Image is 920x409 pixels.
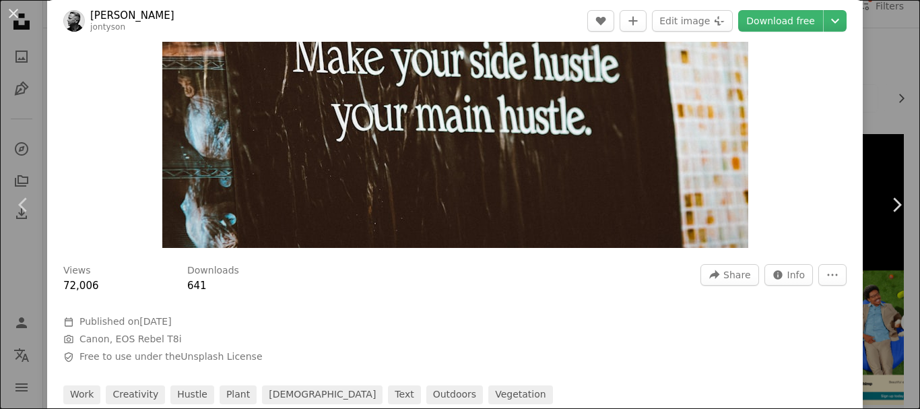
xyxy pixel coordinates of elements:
time: September 23, 2022 at 3:47:51 PM GMT+5:30 [139,316,171,327]
span: Share [723,265,750,285]
button: Canon, EOS Rebel T8i [79,333,182,346]
a: [DEMOGRAPHIC_DATA] [262,385,383,404]
h3: Views [63,264,91,278]
span: 72,006 [63,280,99,292]
span: Published on [79,316,172,327]
a: hustle [170,385,214,404]
button: Stats about this image [764,264,814,286]
a: work [63,385,100,404]
button: Choose download size [824,10,847,32]
a: plant [220,385,257,404]
button: More Actions [818,264,847,286]
span: 641 [187,280,207,292]
button: Like [587,10,614,32]
a: jontyson [90,22,125,32]
a: text [388,385,420,404]
a: creativity [106,385,165,404]
a: vegetation [488,385,553,404]
a: [PERSON_NAME] [90,9,174,22]
button: Edit image [652,10,733,32]
button: Add to Collection [620,10,647,32]
h3: Downloads [187,264,239,278]
span: Info [787,265,806,285]
button: Share this image [700,264,758,286]
span: Free to use under the [79,350,263,364]
a: Download free [738,10,823,32]
a: Next [873,140,920,270]
a: Unsplash License [180,351,262,362]
img: Go to Jon Tyson's profile [63,10,85,32]
a: outdoors [426,385,483,404]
